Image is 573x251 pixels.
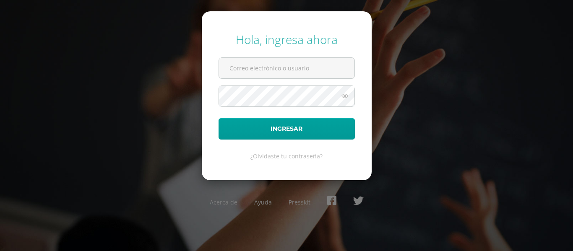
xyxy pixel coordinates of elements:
[210,198,237,206] a: Acerca de
[219,31,355,47] div: Hola, ingresa ahora
[254,198,272,206] a: Ayuda
[250,152,323,160] a: ¿Olvidaste tu contraseña?
[219,58,354,78] input: Correo electrónico o usuario
[289,198,310,206] a: Presskit
[219,118,355,140] button: Ingresar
